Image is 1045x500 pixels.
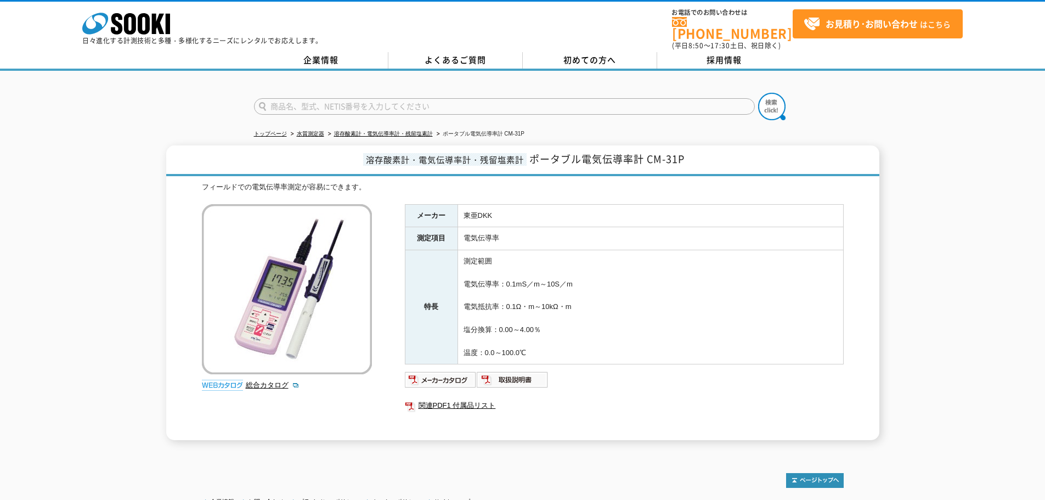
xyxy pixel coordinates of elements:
img: トップページへ [786,473,844,488]
span: お電話でのお問い合わせは [672,9,793,16]
a: 初めての方へ [523,52,657,69]
img: btn_search.png [758,93,786,120]
span: 初めての方へ [563,54,616,66]
a: 企業情報 [254,52,388,69]
a: 関連PDF1 付属品リスト [405,398,844,413]
a: 水質測定器 [297,131,324,137]
a: メーカーカタログ [405,379,477,387]
td: 東亜DKK [457,204,843,227]
img: メーカーカタログ [405,371,477,389]
th: メーカー [405,204,457,227]
strong: お見積り･お問い合わせ [826,17,918,30]
td: 測定範囲 電気伝導率：0.1mS／m～10S／m 電気抵抗率：0.1Ω・m～10kΩ・m 塩分換算：0.00～4.00％ 温度：0.0～100.0℃ [457,250,843,364]
span: 17:30 [710,41,730,50]
a: お見積り･お問い合わせはこちら [793,9,963,38]
a: 採用情報 [657,52,792,69]
td: 電気伝導率 [457,227,843,250]
a: [PHONE_NUMBER] [672,17,793,40]
th: 測定項目 [405,227,457,250]
p: 日々進化する計測技術と多種・多様化するニーズにレンタルでお応えします。 [82,37,323,44]
span: ポータブル電気伝導率計 CM-31P [529,151,685,166]
span: はこちら [804,16,951,32]
img: 取扱説明書 [477,371,549,389]
a: よくあるご質問 [388,52,523,69]
a: 溶存酸素計・電気伝導率計・残留塩素計 [334,131,433,137]
span: (平日 ～ 土日、祝日除く) [672,41,781,50]
span: 溶存酸素計・電気伝導率計・残留塩素計 [363,153,527,166]
a: トップページ [254,131,287,137]
a: 取扱説明書 [477,379,549,387]
a: 総合カタログ [246,381,300,389]
input: 商品名、型式、NETIS番号を入力してください [254,98,755,115]
span: 8:50 [688,41,704,50]
li: ポータブル電気伝導率計 CM-31P [434,128,524,140]
th: 特長 [405,250,457,364]
div: フィールドでの電気伝導率測定が容易にできます。 [202,182,844,193]
img: webカタログ [202,380,243,391]
img: ポータブル電気伝導率計 CM-31P [202,204,372,374]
